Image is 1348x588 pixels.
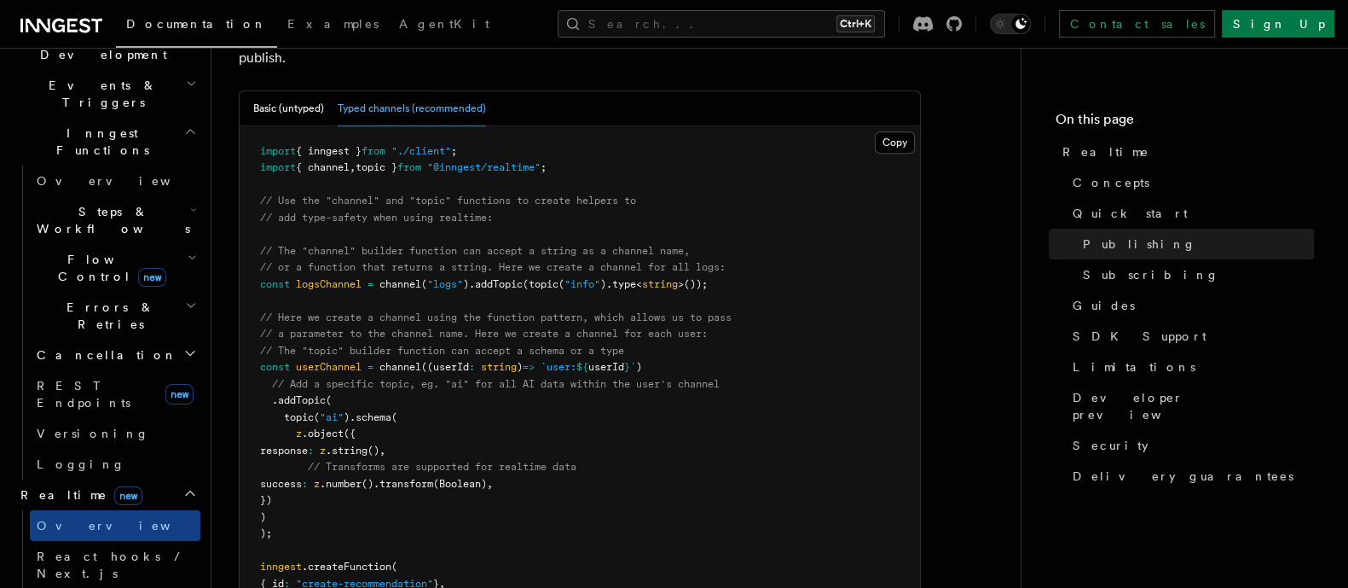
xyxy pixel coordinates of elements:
[1073,468,1293,485] span: Delivery guarantees
[367,278,373,290] span: =
[588,361,624,373] span: userId
[30,299,185,333] span: Errors & Retries
[1066,352,1314,382] a: Limitations
[1066,290,1314,321] a: Guides
[260,161,296,173] span: import
[260,478,302,490] span: success
[1066,167,1314,198] a: Concepts
[37,457,125,471] span: Logging
[338,91,486,126] button: Typed channels (recommended)
[1073,297,1135,314] span: Guides
[14,77,186,111] span: Events & Triggers
[326,394,332,406] span: (
[487,478,493,490] span: ,
[30,166,200,196] a: Overview
[875,131,915,154] button: Copy
[1083,266,1219,283] span: Subscribing
[558,278,564,290] span: (
[356,161,397,173] span: topic }
[636,361,642,373] span: )
[1073,389,1314,423] span: Developer preview
[1066,198,1314,229] a: Quick start
[30,346,177,364] span: Cancellation
[30,340,200,370] button: Cancellation
[30,203,190,237] span: Steps & Workflows
[678,278,708,290] span: >());
[469,361,475,373] span: :
[836,15,875,32] kbd: Ctrl+K
[260,561,302,573] span: inngest
[606,278,636,290] span: .type
[630,361,636,373] span: `
[427,278,463,290] span: "logs"
[314,411,320,423] span: (
[1066,382,1314,430] a: Developer preview
[260,311,732,323] span: // Here we create a channel using the function pattern, which allows us to pass
[1056,137,1314,167] a: Realtime
[421,278,427,290] span: (
[284,411,314,423] span: topic
[1076,259,1314,290] a: Subscribing
[14,70,200,118] button: Events & Triggers
[367,445,379,457] span: ()
[1066,430,1314,461] a: Security
[642,278,678,290] span: string
[296,428,302,440] span: z
[116,5,277,48] a: Documentation
[1073,174,1149,191] span: Concepts
[379,278,421,290] span: channel
[30,418,200,449] a: Versioning
[14,166,200,480] div: Inngest Functions
[1056,109,1314,137] h4: On this page
[1066,321,1314,352] a: SDK Support
[260,345,624,357] span: // The "topic" builder function can accept a schema or a type
[1062,143,1149,160] span: Realtime
[260,494,272,506] span: })
[344,428,356,440] span: ({
[469,278,523,290] span: .addTopic
[260,511,266,523] span: )
[636,278,642,290] span: <
[576,361,588,373] span: ${
[138,268,166,287] span: new
[30,244,200,292] button: Flow Controlnew
[14,125,184,159] span: Inngest Functions
[260,361,290,373] span: const
[362,478,373,490] span: ()
[272,394,326,406] span: .addTopic
[30,251,188,285] span: Flow Control
[391,145,451,157] span: "./client"
[260,445,308,457] span: response
[308,461,576,473] span: // Transforms are supported for realtime data
[30,196,200,244] button: Steps & Workflows
[433,478,487,490] span: (Boolean)
[37,427,149,440] span: Versioning
[379,361,421,373] span: channel
[260,261,726,273] span: // or a function that returns a string. Here we create a channel for all logs:
[481,361,517,373] span: string
[37,550,188,580] span: React hooks / Next.js
[1073,328,1206,345] span: SDK Support
[272,378,720,390] span: // Add a specific topic, eg. "ai" for all AI data within the user's channel
[114,486,142,505] span: new
[350,411,391,423] span: .schema
[523,361,535,373] span: =>
[517,361,523,373] span: )
[990,14,1031,34] button: Toggle dark mode
[277,5,389,46] a: Examples
[399,17,489,31] span: AgentKit
[367,361,373,373] span: =
[296,145,362,157] span: { inngest }
[302,561,391,573] span: .createFunction
[14,480,200,510] button: Realtimenew
[541,161,547,173] span: ;
[421,361,469,373] span: ((userId
[37,174,212,188] span: Overview
[391,411,397,423] span: (
[1076,229,1314,259] a: Publishing
[373,478,433,490] span: .transform
[379,445,385,457] span: ,
[389,5,500,46] a: AgentKit
[260,328,708,340] span: // a parameter to the channel name. Here we create a channel for each user:
[529,278,558,290] span: topic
